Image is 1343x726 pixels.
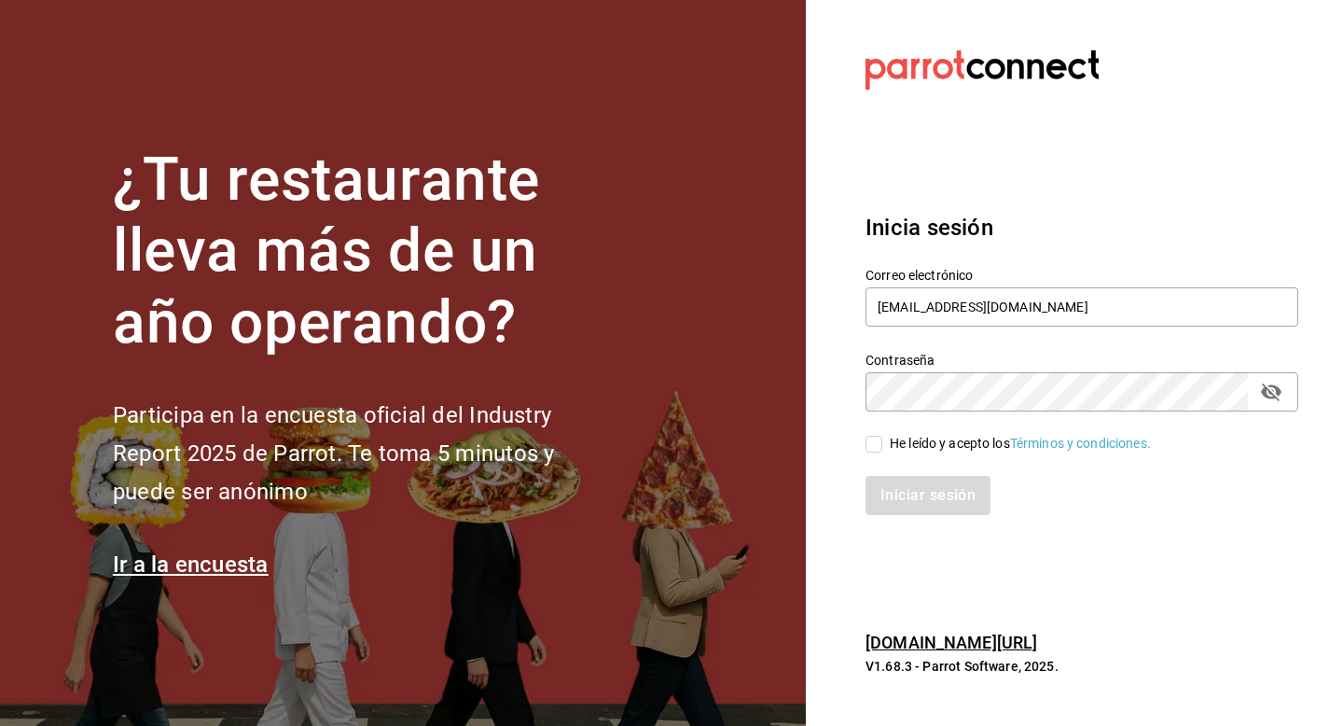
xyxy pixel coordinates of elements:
p: V1.68.3 - Parrot Software, 2025. [865,657,1298,676]
button: passwordField [1255,376,1287,408]
a: [DOMAIN_NAME][URL] [865,633,1037,652]
h3: Inicia sesión [865,211,1298,244]
label: Contraseña [865,353,1298,366]
a: Términos y condiciones. [1010,436,1151,451]
div: He leído y acepto los [890,434,1151,454]
h2: Participa en la encuesta oficial del Industry Report 2025 de Parrot. Te toma 5 minutos y puede se... [113,397,616,510]
a: Ir a la encuesta [113,551,269,578]
h1: ¿Tu restaurante lleva más de un año operando? [113,145,616,359]
label: Correo electrónico [865,268,1298,281]
input: Ingresa tu correo electrónico [865,287,1298,327]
